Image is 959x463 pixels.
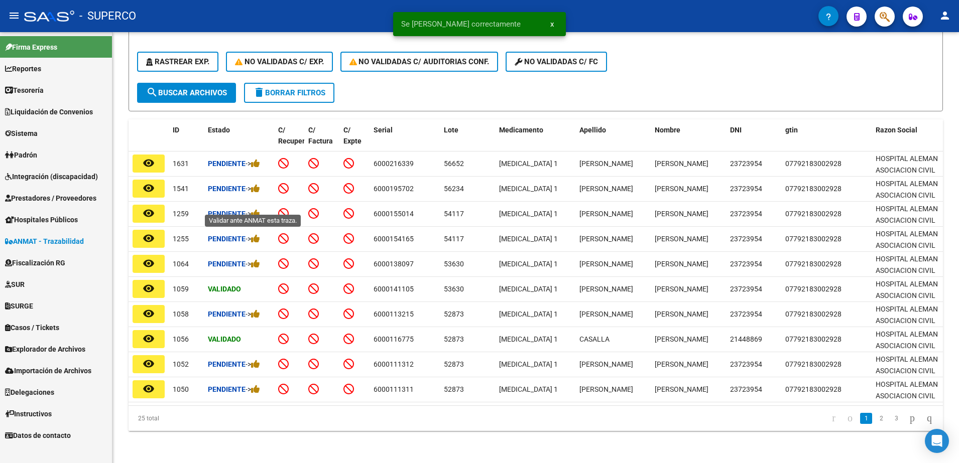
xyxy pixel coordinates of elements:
a: 2 [875,413,887,424]
span: [MEDICAL_DATA] 1 [499,260,558,268]
datatable-header-cell: Medicamento [495,119,575,164]
strong: Pendiente [208,210,246,218]
span: 6000113215 [374,310,414,318]
a: go to previous page [843,413,857,424]
span: HOSPITAL ALEMAN ASOCIACION CIVIL [876,305,938,325]
button: No Validadas c/ Auditorias Conf. [340,52,499,72]
span: 1259 [173,210,189,218]
mat-icon: delete [253,86,265,98]
span: [PERSON_NAME] [579,260,633,268]
span: No Validadas c/ Exp. [235,57,324,66]
span: [MEDICAL_DATA] 1 [499,360,558,368]
span: 52873 [444,385,464,393]
span: 07792183002928 [785,360,842,368]
span: [MEDICAL_DATA] 1 [499,160,558,168]
span: -> [246,160,260,168]
span: C/ Recupero [278,126,309,145]
button: No Validadas c/ Exp. [226,52,333,72]
span: [PERSON_NAME] [655,260,708,268]
span: 23723954 [730,310,762,318]
span: Rastrear Exp. [146,57,209,66]
span: [MEDICAL_DATA] 1 [499,235,558,243]
span: - SUPERCO [79,5,136,27]
span: 23723954 [730,385,762,393]
span: 1050 [173,385,189,393]
span: gtin [785,126,798,134]
span: Prestadores / Proveedores [5,193,96,204]
span: x [550,20,554,29]
span: [PERSON_NAME] [655,335,708,343]
span: Razon Social [876,126,917,134]
mat-icon: remove_red_eye [143,307,155,320]
span: HOSPITAL ALEMAN ASOCIACION CIVIL [876,180,938,199]
a: 3 [890,413,902,424]
span: 52873 [444,335,464,343]
datatable-header-cell: DNI [726,119,781,164]
span: Se [PERSON_NAME] correctamente [401,19,521,29]
span: No Validadas c/ Auditorias Conf. [349,57,490,66]
strong: Validado [208,285,241,293]
a: go to last page [922,413,936,424]
strong: Validado [208,335,241,343]
span: [MEDICAL_DATA] 1 [499,285,558,293]
span: HOSPITAL ALEMAN ASOCIACION CIVIL [876,205,938,224]
span: [PERSON_NAME] [655,360,708,368]
span: CASALLA [579,335,610,343]
datatable-header-cell: Lote [440,119,495,164]
span: Importación de Archivos [5,365,91,376]
span: 1059 [173,285,189,293]
span: 23723954 [730,285,762,293]
strong: Pendiente [208,260,246,268]
span: 1255 [173,235,189,243]
button: No validadas c/ FC [506,52,607,72]
span: 6000116775 [374,335,414,343]
span: 53630 [444,260,464,268]
span: 07792183002928 [785,210,842,218]
strong: Pendiente [208,385,246,393]
mat-icon: remove_red_eye [143,358,155,370]
span: HOSPITAL ALEMAN ASOCIACION CIVIL [876,155,938,174]
span: Nombre [655,126,680,134]
strong: Pendiente [208,160,246,168]
span: 56234 [444,185,464,193]
span: 23723954 [730,185,762,193]
span: 07792183002928 [785,385,842,393]
span: 6000195702 [374,185,414,193]
span: -> [246,385,260,393]
span: Casos / Tickets [5,322,59,333]
span: No validadas c/ FC [515,57,598,66]
span: [PERSON_NAME] [579,360,633,368]
span: Sistema [5,128,38,139]
span: 1058 [173,310,189,318]
span: 07792183002928 [785,235,842,243]
span: Datos de contacto [5,430,71,441]
span: [PERSON_NAME] [579,385,633,393]
span: -> [246,260,260,268]
mat-icon: menu [8,10,20,22]
span: 52873 [444,310,464,318]
span: Hospitales Públicos [5,214,78,225]
button: Borrar Filtros [244,83,334,103]
div: Open Intercom Messenger [925,429,949,453]
datatable-header-cell: C/ Expte [339,119,370,164]
mat-icon: remove_red_eye [143,333,155,345]
datatable-header-cell: gtin [781,119,872,164]
strong: Pendiente [208,360,246,368]
span: 07792183002928 [785,185,842,193]
span: ANMAT - Trazabilidad [5,236,84,247]
span: [PERSON_NAME] [655,285,708,293]
span: 1056 [173,335,189,343]
span: HOSPITAL ALEMAN ASOCIACION CIVIL [876,230,938,249]
span: [MEDICAL_DATA] 1 [499,185,558,193]
mat-icon: remove_red_eye [143,182,155,194]
datatable-header-cell: Nombre [651,119,726,164]
span: Fiscalización RG [5,257,65,268]
strong: Pendiente [208,185,246,193]
button: Rastrear Exp. [137,52,218,72]
span: -> [246,360,260,368]
span: 52873 [444,360,464,368]
strong: Pendiente [208,310,246,318]
span: Delegaciones [5,387,54,398]
span: SUR [5,279,25,290]
span: 07792183002928 [785,310,842,318]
